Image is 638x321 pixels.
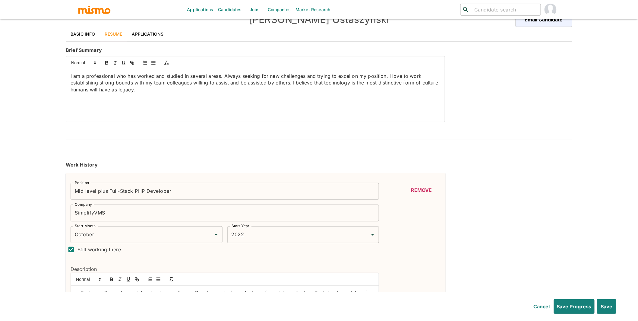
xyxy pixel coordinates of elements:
[75,180,89,185] label: Position
[100,27,127,41] a: Resume
[75,202,92,207] label: Company
[368,230,377,239] button: Open
[472,5,538,14] input: Candidate search
[532,299,551,314] button: Cancel
[71,73,440,93] p: I am a professional who has worked and studied in several areas. Always seeking for new challenge...
[232,224,249,229] label: Start Year
[127,27,169,41] a: Applications
[71,265,379,273] h6: Description
[66,162,98,168] strong: Work History
[597,299,616,314] button: Save
[212,230,220,239] button: Open
[77,245,121,254] span: Still working there
[75,289,374,303] p: > Customer Support on existing implementations > Development of new features for existing clients...
[192,14,446,26] h4: [PERSON_NAME] Ostaszynski
[66,47,102,53] strong: Brief Summary
[516,12,572,27] button: Email Candidate
[78,5,111,14] img: logo
[402,183,441,197] button: Remove
[554,299,595,314] button: Save Progress
[66,27,100,41] a: Basic Info
[75,224,96,229] label: Start Month
[545,4,557,16] img: Carmen Vilachá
